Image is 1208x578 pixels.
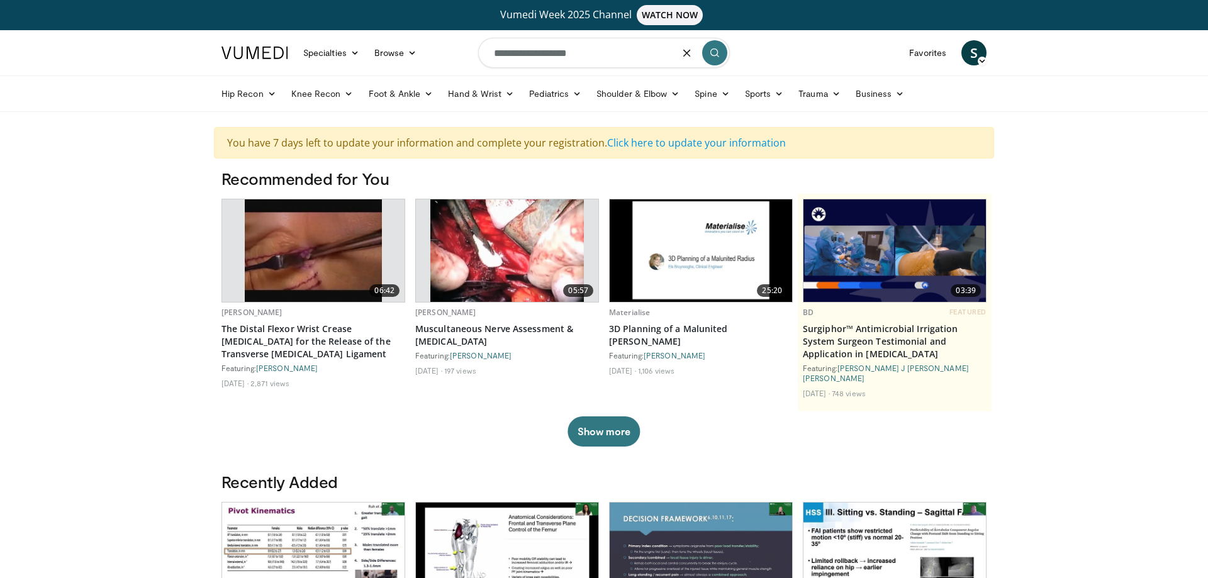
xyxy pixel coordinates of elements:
a: 05:57 [416,199,598,302]
img: 429879b4-b6ea-454e-ae16-c8bd18bfe777.620x360_q85_upscale.jpg [430,199,584,302]
a: Hand & Wrist [440,81,522,106]
li: [DATE] [415,365,442,375]
a: Browse [367,40,425,65]
li: 748 views [832,388,866,398]
div: Featuring: [415,350,599,360]
a: Vumedi Week 2025 ChannelWATCH NOW [223,5,985,25]
a: Hip Recon [214,81,284,106]
span: WATCH NOW [637,5,703,25]
span: 05:57 [563,284,593,297]
a: S [961,40,987,65]
a: Sports [737,81,791,106]
span: 06:42 [369,284,400,297]
input: Search topics, interventions [478,38,730,68]
a: [PERSON_NAME] J [PERSON_NAME] [PERSON_NAME] [803,364,969,382]
li: 2,871 views [250,378,289,388]
li: [DATE] [609,365,636,375]
li: 1,106 views [638,365,674,375]
a: Knee Recon [284,81,361,106]
a: Spine [687,81,737,106]
a: Favorites [902,40,954,65]
img: PE3O6Z9ojHeNSk7H4xMDoxOjA4MTsiGN.620x360_q85_upscale.jpg [610,199,792,302]
a: Trauma [791,81,848,106]
img: VuMedi Logo [221,47,288,59]
a: 3D Planning of a Malunited [PERSON_NAME] [609,323,793,348]
a: [PERSON_NAME] [221,307,282,318]
li: 197 views [444,365,476,375]
div: Featuring: [221,363,405,373]
a: Materialise [609,307,650,318]
div: Featuring: [803,363,987,383]
a: Shoulder & Elbow [589,81,687,106]
a: Business [848,81,912,106]
h3: Recently Added [221,472,987,492]
span: 03:39 [951,284,981,297]
a: 06:42 [222,199,405,302]
a: Specialties [296,40,367,65]
a: 25:20 [610,199,792,302]
span: 25:20 [757,284,787,297]
div: You have 7 days left to update your information and complete your registration. [214,127,994,158]
button: Show more [568,416,640,447]
h3: Recommended for You [221,169,987,189]
img: Picture_5_3_3.png.620x360_q85_upscale.jpg [245,199,382,302]
a: Foot & Ankle [361,81,441,106]
a: Surgiphor™ Antimicrobial Irrigation System Surgeon Testimonial and Application in [MEDICAL_DATA] [803,323,987,360]
a: Pediatrics [522,81,589,106]
a: BD [803,307,814,318]
a: 03:39 [803,199,986,302]
a: Click here to update your information [607,136,786,150]
a: [PERSON_NAME] [415,307,476,318]
img: 70422da6-974a-44ac-bf9d-78c82a89d891.620x360_q85_upscale.jpg [803,199,986,302]
li: [DATE] [803,388,830,398]
a: [PERSON_NAME] [256,364,318,372]
a: Muscultaneous Nerve Assessment & [MEDICAL_DATA] [415,323,599,348]
li: [DATE] [221,378,249,388]
a: The Distal Flexor Wrist Crease [MEDICAL_DATA] for the Release of the Transverse [MEDICAL_DATA] Li... [221,323,405,360]
a: [PERSON_NAME] [450,351,512,360]
a: [PERSON_NAME] [644,351,705,360]
span: FEATURED [949,308,987,316]
div: Featuring: [609,350,793,360]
